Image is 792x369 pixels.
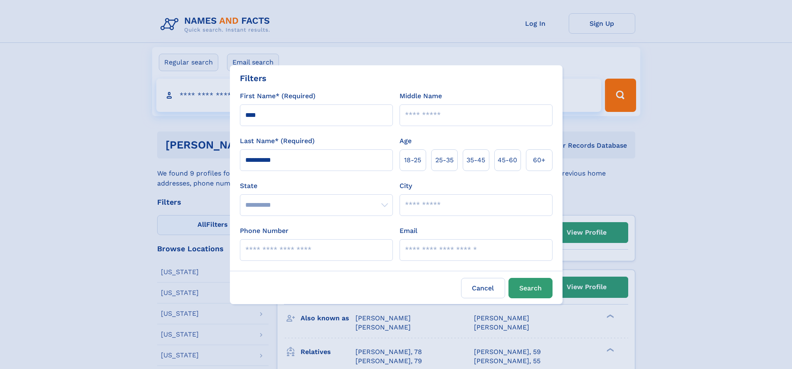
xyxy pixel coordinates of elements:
label: Email [400,226,417,236]
span: 25‑35 [435,155,454,165]
span: 35‑45 [466,155,485,165]
label: City [400,181,412,191]
label: State [240,181,393,191]
label: Phone Number [240,226,289,236]
div: Filters [240,72,266,84]
label: First Name* (Required) [240,91,316,101]
label: Last Name* (Required) [240,136,315,146]
label: Middle Name [400,91,442,101]
label: Cancel [461,278,505,298]
label: Age [400,136,412,146]
button: Search [508,278,553,298]
span: 60+ [533,155,545,165]
span: 45‑60 [498,155,517,165]
span: 18‑25 [404,155,421,165]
